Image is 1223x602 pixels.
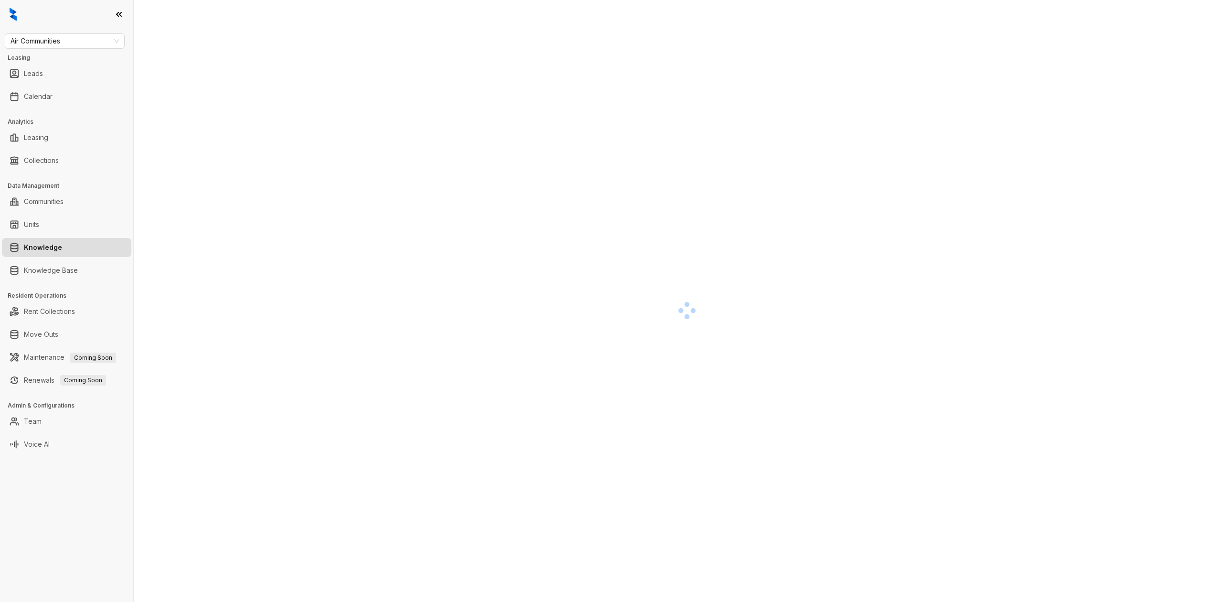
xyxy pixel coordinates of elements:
span: Air Communities [11,34,119,48]
h3: Analytics [8,118,133,126]
li: Voice AI [2,435,131,454]
li: Leads [2,64,131,83]
a: Units [24,215,39,234]
li: Rent Collections [2,302,131,321]
img: logo [10,8,17,21]
a: Leads [24,64,43,83]
li: Team [2,412,131,431]
li: Knowledge [2,238,131,257]
h3: Leasing [8,54,133,62]
a: Leasing [24,128,48,147]
a: Voice AI [24,435,50,454]
li: Calendar [2,87,131,106]
li: Renewals [2,371,131,390]
a: Communities [24,192,64,211]
li: Communities [2,192,131,211]
li: Move Outs [2,325,131,344]
a: Calendar [24,87,53,106]
span: Coming Soon [60,375,106,386]
a: Move Outs [24,325,58,344]
li: Leasing [2,128,131,147]
li: Maintenance [2,348,131,367]
a: Collections [24,151,59,170]
h3: Admin & Configurations [8,401,133,410]
a: RenewalsComing Soon [24,371,106,390]
a: Knowledge [24,238,62,257]
h3: Data Management [8,182,133,190]
li: Knowledge Base [2,261,131,280]
li: Units [2,215,131,234]
span: Coming Soon [70,353,116,363]
li: Collections [2,151,131,170]
a: Rent Collections [24,302,75,321]
a: Team [24,412,42,431]
a: Knowledge Base [24,261,78,280]
h3: Resident Operations [8,291,133,300]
